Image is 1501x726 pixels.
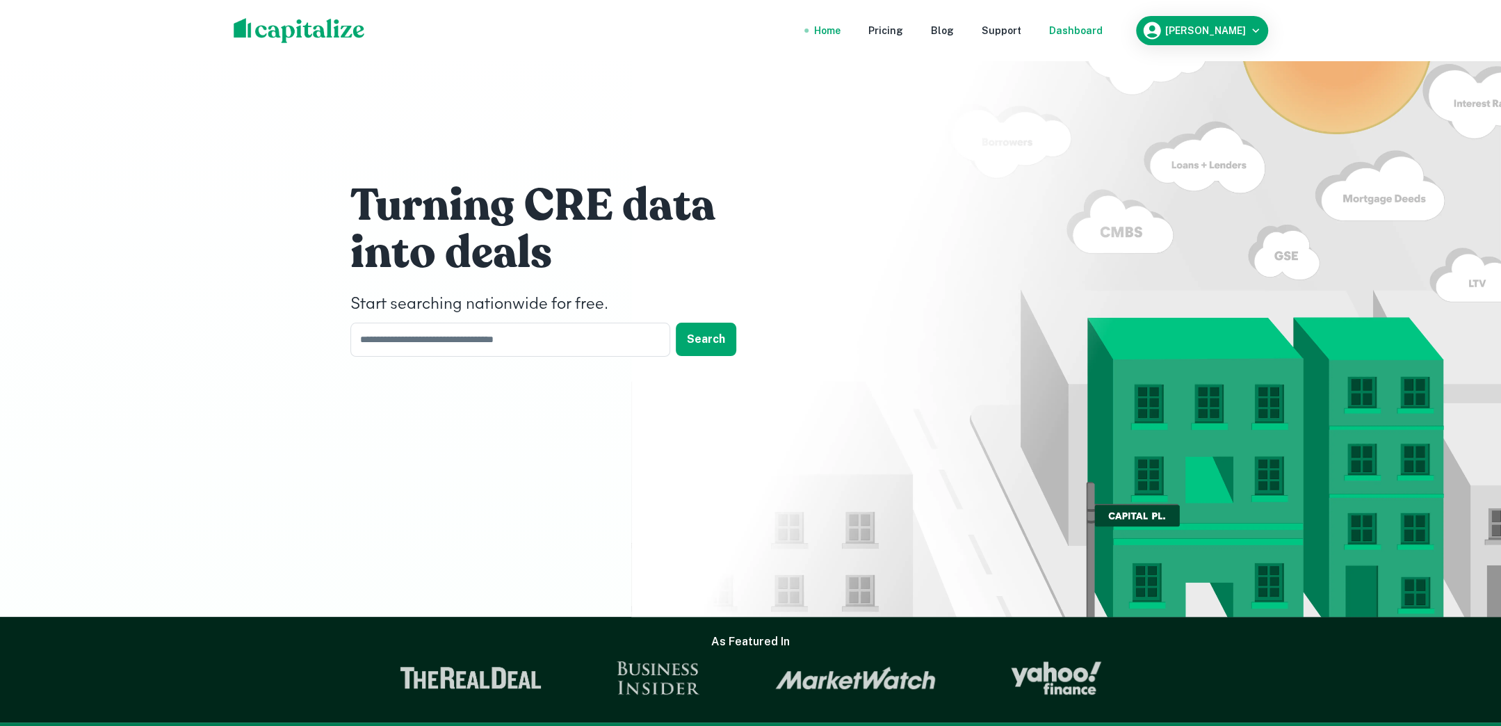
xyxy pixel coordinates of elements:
img: Business Insider [617,661,700,695]
img: Yahoo Finance [1011,661,1101,695]
h1: into deals [350,225,768,281]
a: Support [982,23,1021,38]
a: Blog [931,23,954,38]
img: Market Watch [775,666,936,690]
h4: Start searching nationwide for free. [350,292,768,317]
h6: [PERSON_NAME] [1165,26,1246,35]
button: Search [676,323,736,356]
button: [PERSON_NAME] [1136,16,1268,45]
iframe: Chat Widget [1431,615,1501,681]
img: The Real Deal [400,667,542,689]
a: Dashboard [1049,23,1103,38]
a: Home [814,23,841,38]
h1: Turning CRE data [350,178,768,234]
img: capitalize-logo.png [234,18,365,43]
a: Pricing [868,23,903,38]
h6: As Featured In [711,634,790,650]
